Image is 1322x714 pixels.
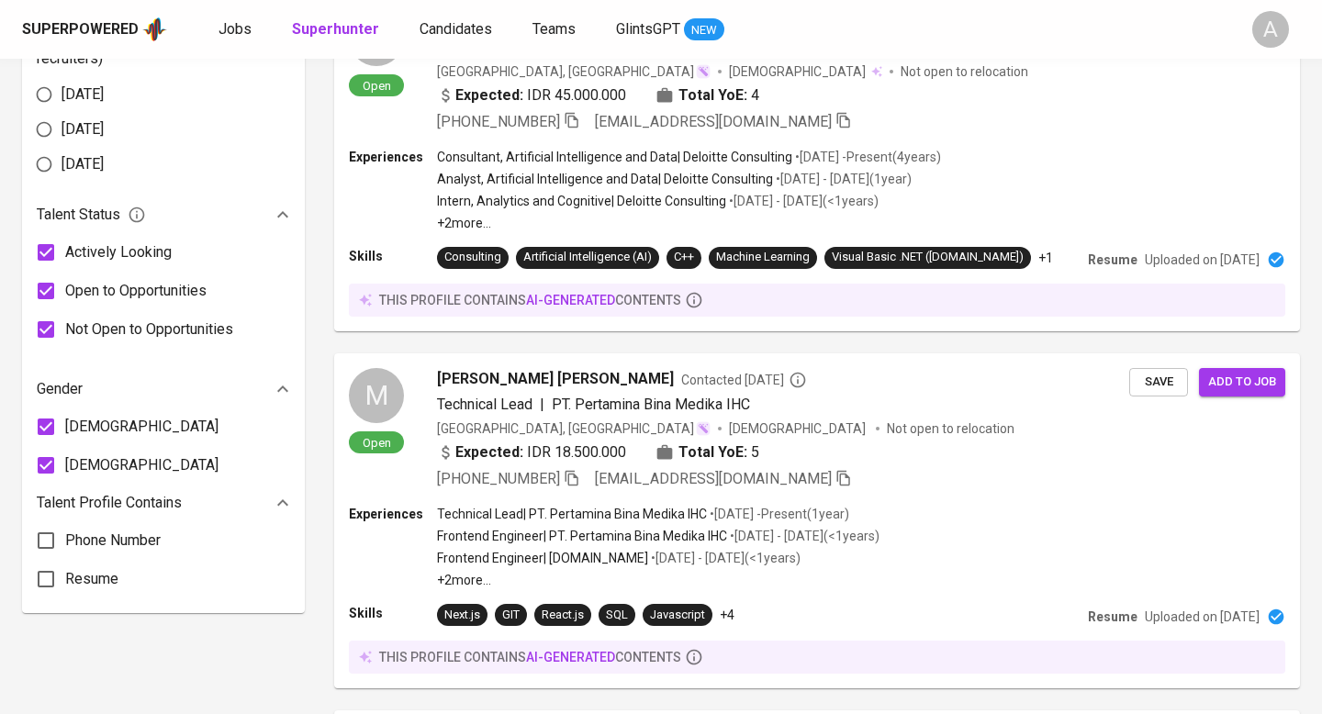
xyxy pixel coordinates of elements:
[526,293,615,307] span: AI-generated
[792,148,941,166] p: • [DATE] - Present ( 4 years )
[1129,368,1188,396] button: Save
[674,249,694,266] div: C++
[349,604,437,622] p: Skills
[716,249,810,266] div: Machine Learning
[65,416,218,438] span: [DEMOGRAPHIC_DATA]
[789,371,807,389] svg: By Batam recruiter
[455,441,523,463] b: Expected:
[65,318,233,340] span: Not Open to Opportunities
[65,454,218,476] span: [DEMOGRAPHIC_DATA]
[437,527,727,545] p: Frontend Engineer | PT. Pertamina Bina Medika IHC
[681,371,807,389] span: Contacted [DATE]
[696,64,711,79] img: magic_wand.svg
[292,20,379,38] b: Superhunter
[142,16,167,43] img: app logo
[1145,608,1260,626] p: Uploaded on [DATE]
[526,650,615,664] span: AI-generated
[648,549,801,567] p: • [DATE] - [DATE] ( <1 years )
[218,18,255,41] a: Jobs
[62,118,104,140] span: [DATE]
[696,421,711,436] img: magic_wand.svg
[37,371,290,407] div: Gender
[437,368,674,390] span: [PERSON_NAME] [PERSON_NAME]
[349,148,437,166] p: Experiences
[437,113,560,130] span: [PHONE_NUMBER]
[437,214,941,232] p: +2 more ...
[437,549,648,567] p: Frontend Engineer | [DOMAIN_NAME]
[444,607,480,624] div: Next.js
[707,505,849,523] p: • [DATE] - Present ( 1 year )
[437,505,707,523] p: Technical Lead | PT. Pertamina Bina Medika IHC
[37,196,290,233] div: Talent Status
[616,20,680,38] span: GlintsGPT
[65,280,207,302] span: Open to Opportunities
[455,84,523,106] b: Expected:
[726,192,879,210] p: • [DATE] - [DATE] ( <1 years )
[729,419,868,438] span: [DEMOGRAPHIC_DATA]
[1199,368,1285,396] button: Add to job
[1252,11,1289,48] div: A
[684,21,724,39] span: NEW
[349,247,437,265] p: Skills
[22,16,167,43] a: Superpoweredapp logo
[437,419,711,438] div: [GEOGRAPHIC_DATA], [GEOGRAPHIC_DATA]
[334,353,1300,688] a: MOpen[PERSON_NAME] [PERSON_NAME]Contacted [DATE]Technical Lead|PT. Pertamina Bina Medika IHC[GEOG...
[650,607,705,624] div: Javascript
[773,170,912,188] p: • [DATE] - [DATE] ( 1 year )
[542,607,584,624] div: React.js
[552,396,750,413] span: PT. Pertamina Bina Medika IHC
[379,648,681,666] p: this profile contains contents
[595,113,832,130] span: [EMAIL_ADDRESS][DOMAIN_NAME]
[532,18,579,41] a: Teams
[218,20,252,38] span: Jobs
[595,470,832,487] span: [EMAIL_ADDRESS][DOMAIN_NAME]
[65,568,118,590] span: Resume
[606,607,628,624] div: SQL
[1208,372,1276,393] span: Add to job
[540,394,544,416] span: |
[729,62,868,81] span: [DEMOGRAPHIC_DATA]
[437,470,560,487] span: [PHONE_NUMBER]
[437,148,792,166] p: Consultant, Artificial Intelligence and Data | Deloitte Consulting
[379,291,681,309] p: this profile contains contents
[727,527,879,545] p: • [DATE] - [DATE] ( <1 years )
[1038,249,1053,267] p: +1
[678,441,747,463] b: Total YoE:
[349,368,404,423] div: M
[437,170,773,188] p: Analyst, Artificial Intelligence and Data | Deloitte Consulting
[37,492,182,514] p: Talent Profile Contains
[62,153,104,175] span: [DATE]
[751,441,759,463] span: 5
[420,20,492,38] span: Candidates
[37,485,290,521] div: Talent Profile Contains
[887,419,1014,438] p: Not open to relocation
[355,78,398,94] span: Open
[37,378,83,400] p: Gender
[62,84,104,106] span: [DATE]
[65,530,161,552] span: Phone Number
[1088,608,1137,626] p: Resume
[444,249,501,266] div: Consulting
[420,18,496,41] a: Candidates
[616,18,724,41] a: GlintsGPT NEW
[292,18,383,41] a: Superhunter
[437,84,626,106] div: IDR 45.000.000
[437,62,711,81] div: [GEOGRAPHIC_DATA], [GEOGRAPHIC_DATA]
[832,249,1024,266] div: Visual Basic .NET ([DOMAIN_NAME])
[355,435,398,451] span: Open
[1145,251,1260,269] p: Uploaded on [DATE]
[720,606,734,624] p: +4
[1138,372,1179,393] span: Save
[678,84,747,106] b: Total YoE:
[349,505,437,523] p: Experiences
[37,204,146,226] span: Talent Status
[437,571,879,589] p: +2 more ...
[65,241,172,263] span: Actively Looking
[532,20,576,38] span: Teams
[437,441,626,463] div: IDR 18.500.000
[751,84,759,106] span: 4
[22,19,139,40] div: Superpowered
[437,192,726,210] p: Intern, Analytics and Cognitive | Deloitte Consulting
[1088,251,1137,269] p: Resume
[523,249,652,266] div: Artificial Intelligence (AI)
